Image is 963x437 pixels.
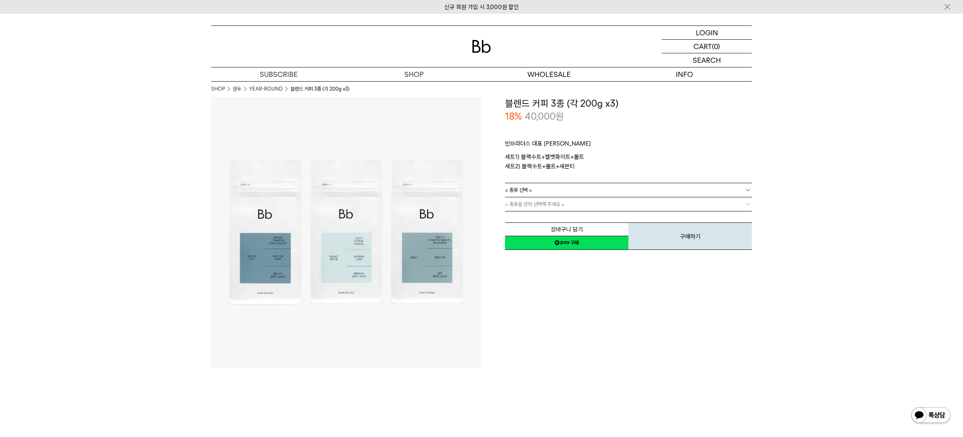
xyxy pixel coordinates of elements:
[662,40,752,53] a: CART (0)
[346,67,481,81] a: SHOP
[211,85,225,93] a: SHOP
[249,85,282,93] a: YEAR-ROUND
[556,111,564,122] span: 원
[505,152,752,171] p: 세트1) 블랙수트+벨벳화이트+몰트 세트2) 블랙수트+몰트+세븐티
[696,26,718,39] p: LOGIN
[211,97,481,368] img: 블렌드 커피 3종 (각 200g x3)
[505,197,565,211] span: = 종류을 먼저 선택해 주세요 =
[505,110,522,123] p: 18%
[290,85,349,93] li: 블렌드 커피 3종 (각 200g x3)
[211,67,346,81] a: SUBSCRIBE
[472,40,491,53] img: 로고
[693,40,712,53] p: CART
[628,222,752,250] button: 구매하기
[481,67,617,81] p: WHOLESALE
[712,40,720,53] p: (0)
[505,183,532,197] span: = 종류 선택 =
[662,26,752,40] a: LOGIN
[693,53,721,67] p: SEARCH
[444,4,519,11] a: 신규 회원 가입 시 3,000원 할인
[617,67,752,81] p: INFO
[911,406,951,425] img: 카카오톡 채널 1:1 채팅 버튼
[505,139,752,152] p: 빈브라더스 대표 [PERSON_NAME]
[505,97,752,110] h3: 블렌드 커피 3종 (각 200g x3)
[505,222,628,236] button: 장바구니 담기
[233,85,241,93] a: 원두
[505,236,628,250] a: 새창
[525,110,564,123] p: 40,000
